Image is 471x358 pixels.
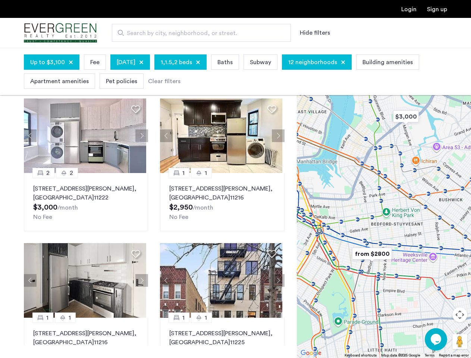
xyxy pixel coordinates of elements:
[425,328,449,351] iframe: chat widget
[127,29,270,38] span: Search by city, neighborhood, or street.
[401,6,417,12] a: Login
[250,58,271,67] span: Subway
[300,28,330,37] button: Show or hide filters
[161,58,192,67] span: 1,1.5,2 beds
[30,77,89,86] span: Apartment amenities
[90,58,100,67] span: Fee
[288,58,337,67] span: 12 neighborhoods
[24,19,97,47] a: Cazamio Logo
[112,24,291,42] input: Apartment Search
[217,58,233,67] span: Baths
[148,77,180,86] div: Clear filters
[117,58,135,67] span: [DATE]
[427,6,447,12] a: Registration
[362,58,413,67] span: Building amenities
[30,58,65,67] span: Up to $3,100
[106,77,137,86] span: Pet policies
[24,19,97,47] img: logo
